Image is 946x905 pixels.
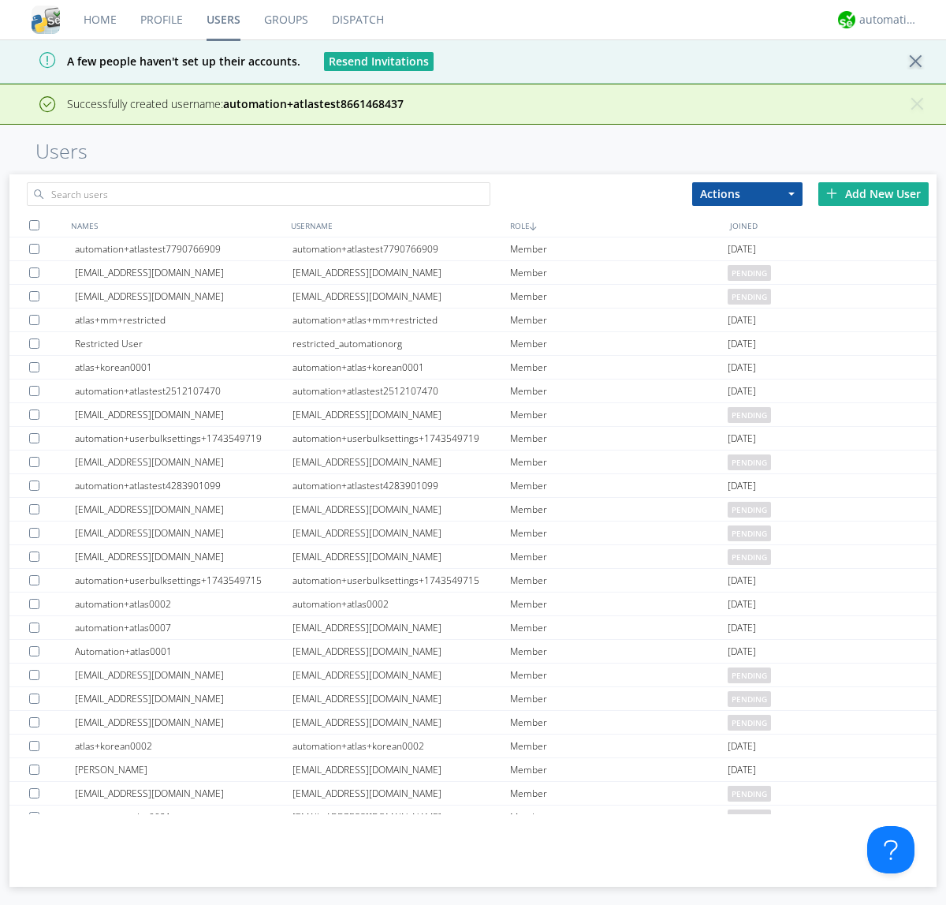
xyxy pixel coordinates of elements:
div: Member [510,403,728,426]
a: automation+userbulksettings+1743549715automation+userbulksettings+1743549715Member[DATE] [9,569,937,593]
a: atlas+korean0002automation+atlas+korean0002Member[DATE] [9,735,937,758]
div: Member [510,498,728,521]
div: Member [510,545,728,568]
span: pending [728,691,771,707]
input: Search users [27,182,490,206]
a: Restricted Userrestricted_automationorgMember[DATE] [9,332,937,356]
div: Member [510,427,728,450]
a: [EMAIL_ADDRESS][DOMAIN_NAME][EMAIL_ADDRESS][DOMAIN_NAME]Memberpending [9,545,937,569]
span: A few people haven't set up their accounts. [12,54,300,69]
div: Member [510,616,728,639]
div: [EMAIL_ADDRESS][DOMAIN_NAME] [75,664,292,686]
img: cddb5a64eb264b2086981ab96f4c1ba7 [32,6,60,34]
a: atlas+korean0001automation+atlas+korean0001Member[DATE] [9,356,937,380]
div: Member [510,782,728,805]
div: ROLE [506,214,726,237]
div: USERNAME [287,214,507,237]
span: pending [728,786,771,802]
a: [EMAIL_ADDRESS][DOMAIN_NAME][EMAIL_ADDRESS][DOMAIN_NAME]Memberpending [9,711,937,735]
div: Member [510,522,728,544]
div: [EMAIL_ADDRESS][DOMAIN_NAME] [75,711,292,734]
div: atlas+korean0001 [75,356,292,379]
div: [PERSON_NAME] [75,758,292,781]
div: [EMAIL_ADDRESS][DOMAIN_NAME] [292,664,510,686]
div: automation+atlastest7790766909 [292,237,510,260]
div: Automation+atlas0001 [75,640,292,663]
iframe: Toggle Customer Support [867,826,914,873]
div: automation+atlastest2512107470 [292,380,510,402]
div: [EMAIL_ADDRESS][DOMAIN_NAME] [292,758,510,781]
div: [EMAIL_ADDRESS][DOMAIN_NAME] [75,261,292,284]
a: [EMAIL_ADDRESS][DOMAIN_NAME][EMAIL_ADDRESS][DOMAIN_NAME]Memberpending [9,403,937,427]
span: [DATE] [728,474,756,498]
a: [EMAIL_ADDRESS][DOMAIN_NAME][EMAIL_ADDRESS][DOMAIN_NAME]Memberpending [9,451,937,474]
a: atlas+mm+restrictedautomation+atlas+mm+restrictedMember[DATE] [9,309,937,332]
div: [EMAIL_ADDRESS][DOMAIN_NAME] [292,522,510,544]
div: Member [510,806,728,828]
a: automation+atlas0021[EMAIL_ADDRESS][DOMAIN_NAME]Memberpending [9,806,937,829]
div: automation+atlastest4283901099 [75,474,292,497]
div: Restricted User [75,332,292,355]
div: atlas+korean0002 [75,735,292,757]
div: [EMAIL_ADDRESS][DOMAIN_NAME] [292,498,510,521]
div: automation+atlas+mm+restricted [292,309,510,331]
div: automation+atlas0002 [75,593,292,615]
div: automation+atlas+korean0001 [292,356,510,379]
span: pending [728,502,771,518]
a: [PERSON_NAME][EMAIL_ADDRESS][DOMAIN_NAME]Member[DATE] [9,758,937,782]
a: [EMAIL_ADDRESS][DOMAIN_NAME][EMAIL_ADDRESS][DOMAIN_NAME]Memberpending [9,261,937,285]
span: pending [728,265,771,281]
div: automation+atlas0007 [75,616,292,639]
strong: automation+atlastest8661468437 [223,96,404,111]
div: automation+atlas0002 [292,593,510,615]
div: [EMAIL_ADDRESS][DOMAIN_NAME] [75,498,292,521]
div: Member [510,309,728,331]
a: automation+atlastest7790766909automation+atlastest7790766909Member[DATE] [9,237,937,261]
div: Member [510,735,728,757]
span: pending [728,715,771,731]
div: NAMES [67,214,287,237]
span: Successfully created username: [67,96,404,111]
span: [DATE] [728,332,756,356]
div: [EMAIL_ADDRESS][DOMAIN_NAME] [292,545,510,568]
div: [EMAIL_ADDRESS][DOMAIN_NAME] [75,403,292,426]
span: pending [728,407,771,423]
span: [DATE] [728,758,756,782]
div: automation+atlas0021 [75,806,292,828]
div: [EMAIL_ADDRESS][DOMAIN_NAME] [292,640,510,663]
a: automation+atlastest4283901099automation+atlastest4283901099Member[DATE] [9,474,937,498]
img: plus.svg [826,188,837,199]
div: [EMAIL_ADDRESS][DOMAIN_NAME] [292,261,510,284]
div: automation+userbulksettings+1743549719 [75,427,292,450]
a: automation+atlastest2512107470automation+atlastest2512107470Member[DATE] [9,380,937,403]
div: Member [510,664,728,686]
span: pending [728,810,771,825]
a: [EMAIL_ADDRESS][DOMAIN_NAME][EMAIL_ADDRESS][DOMAIN_NAME]Memberpending [9,782,937,806]
a: [EMAIL_ADDRESS][DOMAIN_NAME][EMAIL_ADDRESS][DOMAIN_NAME]Memberpending [9,664,937,687]
div: [EMAIL_ADDRESS][DOMAIN_NAME] [75,451,292,473]
div: [EMAIL_ADDRESS][DOMAIN_NAME] [292,403,510,426]
div: Member [510,640,728,663]
div: atlas+mm+restricted [75,309,292,331]
span: [DATE] [728,616,756,640]
button: Resend Invitations [324,52,434,71]
div: [EMAIL_ADDRESS][DOMAIN_NAME] [292,451,510,473]
span: [DATE] [728,735,756,758]
div: Member [510,356,728,379]
span: [DATE] [728,569,756,593]
div: automation+atlas [859,12,918,28]
div: [EMAIL_ADDRESS][DOMAIN_NAME] [292,616,510,639]
div: automation+userbulksettings+1743549715 [292,569,510,592]
span: [DATE] [728,640,756,664]
button: Actions [692,182,803,206]
div: Member [510,237,728,260]
div: [EMAIL_ADDRESS][DOMAIN_NAME] [75,285,292,308]
div: [EMAIL_ADDRESS][DOMAIN_NAME] [292,711,510,734]
div: [EMAIL_ADDRESS][DOMAIN_NAME] [292,806,510,828]
div: JOINED [726,214,946,237]
span: pending [728,289,771,305]
a: [EMAIL_ADDRESS][DOMAIN_NAME][EMAIL_ADDRESS][DOMAIN_NAME]Memberpending [9,498,937,522]
span: [DATE] [728,593,756,616]
div: automation+userbulksettings+1743549715 [75,569,292,592]
span: pending [728,454,771,470]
